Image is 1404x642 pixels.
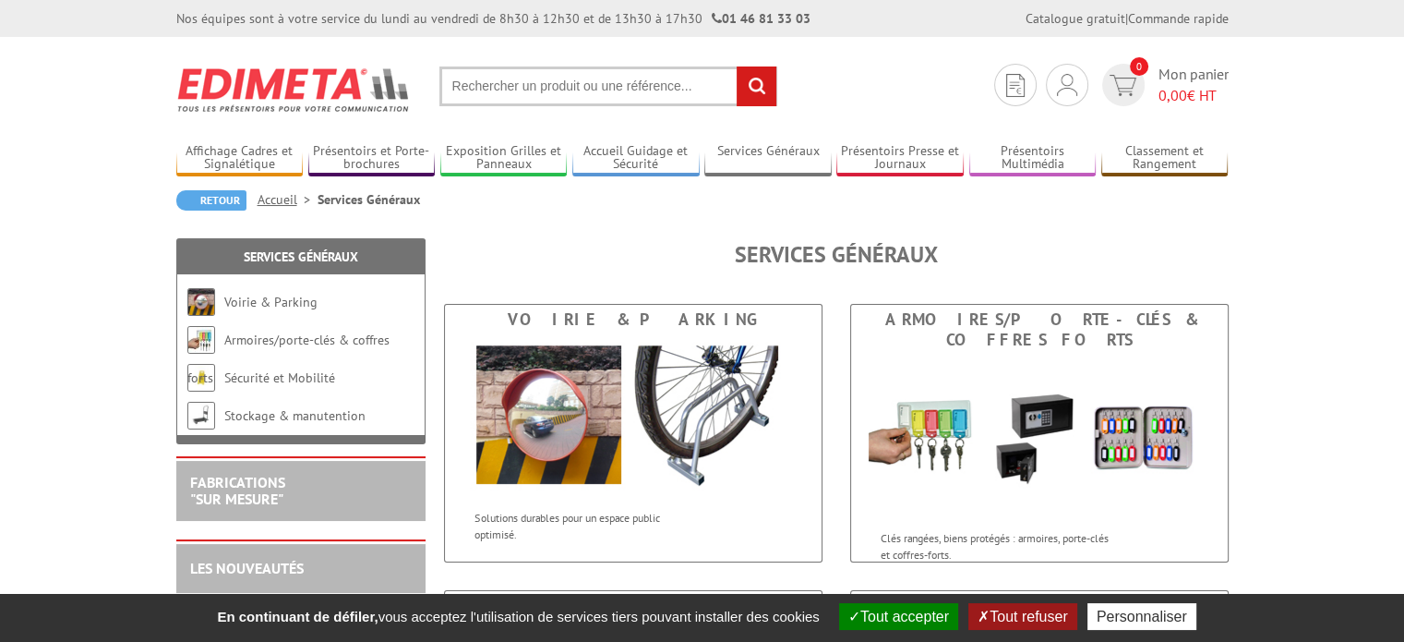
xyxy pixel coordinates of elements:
[444,304,822,563] a: Voirie & Parking Voirie & Parking Solutions durables pour un espace public optimisé.
[176,55,412,124] img: Edimeta
[836,143,964,174] a: Présentoirs Presse et Journaux
[1101,143,1229,174] a: Classement et Rangement
[462,334,804,501] img: Voirie & Parking
[1110,75,1136,96] img: devis rapide
[881,530,1110,562] p: Clés rangées, biens protégés : armoires, porte-clés et coffres-forts.
[856,309,1223,350] div: Armoires/porte-clés & coffres forts
[1130,57,1148,76] span: 0
[176,190,246,211] a: Retour
[440,143,568,174] a: Exposition Grilles et Panneaux
[704,143,832,174] a: Services Généraux
[1158,85,1229,106] span: € HT
[318,190,420,209] li: Services Généraux
[969,143,1097,174] a: Présentoirs Multimédia
[572,143,700,174] a: Accueil Guidage et Sécurité
[187,332,390,386] a: Armoires/porte-clés & coffres forts
[1158,86,1187,104] span: 0,00
[1026,10,1125,27] a: Catalogue gratuit
[208,609,828,624] span: vous acceptez l'utilisation de services tiers pouvant installer des cookies
[176,9,810,28] div: Nos équipes sont à votre service du lundi au vendredi de 8h30 à 12h30 et de 13h30 à 17h30
[308,143,436,174] a: Présentoirs et Porte-brochures
[1057,74,1077,96] img: devis rapide
[968,603,1076,630] button: Tout refuser
[187,288,215,316] img: Voirie & Parking
[1128,10,1229,27] a: Commande rapide
[1158,64,1229,106] span: Mon panier
[187,326,215,354] img: Armoires/porte-clés & coffres forts
[187,402,215,430] img: Stockage & manutention
[850,304,1229,563] a: Armoires/porte-clés & coffres forts Armoires/porte-clés & coffres forts Clés rangées, biens proté...
[1026,9,1229,28] div: |
[224,369,335,386] a: Sécurité et Mobilité
[217,609,378,624] strong: En continuant de défiler,
[1087,603,1196,630] button: Personnaliser (fenêtre modale)
[1006,74,1025,97] img: devis rapide
[450,309,817,330] div: Voirie & Parking
[224,294,318,310] a: Voirie & Parking
[224,407,366,424] a: Stockage & manutention
[839,603,958,630] button: Tout accepter
[258,191,318,208] a: Accueil
[1098,64,1229,106] a: devis rapide 0 Mon panier 0,00€ HT
[439,67,777,106] input: Rechercher un produit ou une référence...
[190,559,304,577] a: LES NOUVEAUTÉS
[444,243,1229,267] h1: Services Généraux
[244,248,358,265] a: Services Généraux
[737,67,776,106] input: rechercher
[190,473,285,508] a: FABRICATIONS"Sur Mesure"
[712,10,810,27] strong: 01 46 81 33 03
[869,355,1210,521] img: Armoires/porte-clés & coffres forts
[176,143,304,174] a: Affichage Cadres et Signalétique
[474,510,703,541] p: Solutions durables pour un espace public optimisé.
